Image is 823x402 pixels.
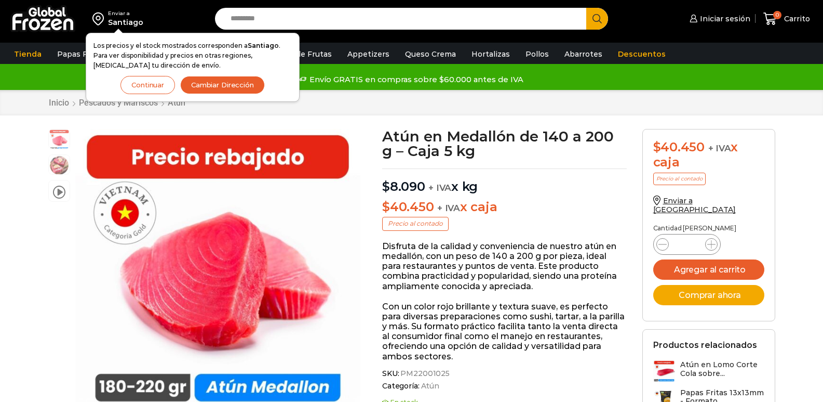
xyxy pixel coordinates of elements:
[420,382,439,391] a: Atún
[653,225,764,232] p: Cantidad [PERSON_NAME]
[9,44,47,64] a: Tienda
[697,14,750,24] span: Iniciar sesión
[677,237,697,252] input: Product quantity
[466,44,515,64] a: Hortalizas
[773,11,781,19] span: 0
[382,168,627,194] p: x kg
[399,369,450,378] span: PM22001025
[92,10,108,28] img: address-field-icon.svg
[653,260,764,280] button: Agregar al carrito
[49,155,70,176] span: foto plato atun
[428,183,451,193] span: + IVA
[382,199,434,214] bdi: 40.450
[180,76,265,94] button: Cambiar Dirección
[78,98,158,108] a: Pescados y Mariscos
[687,8,750,29] a: Iniciar sesión
[613,44,671,64] a: Descuentos
[248,42,279,49] strong: Santiago
[120,76,175,94] button: Continuar
[761,7,813,31] a: 0 Carrito
[382,200,627,215] p: x caja
[267,44,337,64] a: Pulpa de Frutas
[382,179,390,194] span: $
[653,340,757,350] h2: Productos relacionados
[653,173,706,185] p: Precio al contado
[382,369,627,378] span: SKU:
[342,44,395,64] a: Appetizers
[520,44,554,64] a: Pollos
[653,285,764,305] button: Comprar ahora
[382,217,449,230] p: Precio al contado
[653,140,764,170] div: x caja
[48,98,70,108] a: Inicio
[559,44,608,64] a: Abarrotes
[382,302,627,361] p: Con un color rojo brillante y textura suave, es perfecto para diversas preparaciones como sushi, ...
[653,196,736,214] a: Enviar a [GEOGRAPHIC_DATA]
[49,129,70,150] span: atun medallon
[382,199,390,214] span: $
[653,139,705,154] bdi: 40.450
[653,360,764,383] a: Atún en Lomo Corte Cola sobre...
[382,382,627,391] span: Categoría:
[93,41,292,71] p: Los precios y el stock mostrados corresponden a . Para ver disponibilidad y precios en otras regi...
[382,129,627,158] h1: Atún en Medallón de 140 a 200 g – Caja 5 kg
[680,360,764,378] h3: Atún en Lomo Corte Cola sobre...
[400,44,461,64] a: Queso Crema
[586,8,608,30] button: Search button
[382,241,627,291] p: Disfruta de la calidad y conveniencia de nuestro atún en medallón, con un peso de 140 a 200 g por...
[653,139,661,154] span: $
[167,98,186,108] a: Atún
[437,203,460,213] span: + IVA
[48,98,186,108] nav: Breadcrumb
[108,17,143,28] div: Santiago
[382,179,425,194] bdi: 8.090
[781,14,810,24] span: Carrito
[108,10,143,17] div: Enviar a
[708,143,731,153] span: + IVA
[52,44,110,64] a: Papas Fritas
